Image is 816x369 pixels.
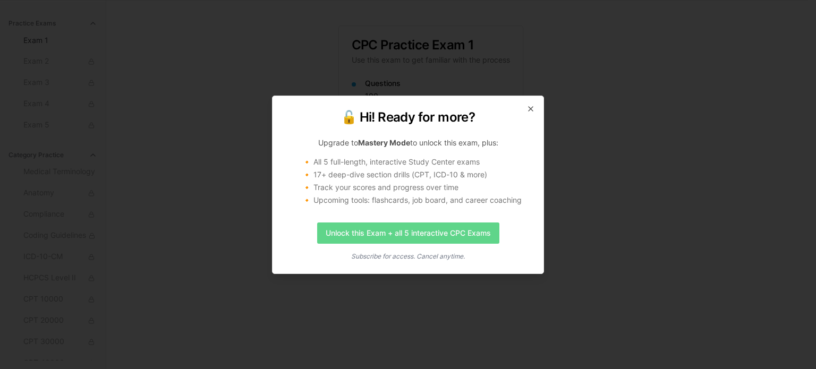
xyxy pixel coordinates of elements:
a: Unlock this Exam + all 5 interactive CPC Exams [317,222,499,244]
h2: 🔓 Hi! Ready for more? [285,109,531,126]
li: 🔸 All 5 full-length, interactive Study Center exams [302,157,531,167]
strong: Mastery Mode [358,138,410,147]
i: Subscribe for access. Cancel anytime. [351,252,465,260]
li: 🔸 17+ deep-dive section drills (CPT, ICD-10 & more) [302,169,531,180]
p: Upgrade to to unlock this exam, plus: [285,138,531,148]
li: 🔸 Track your scores and progress over time [302,182,531,193]
li: 🔸 Upcoming tools: flashcards, job board, and career coaching [302,195,531,205]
